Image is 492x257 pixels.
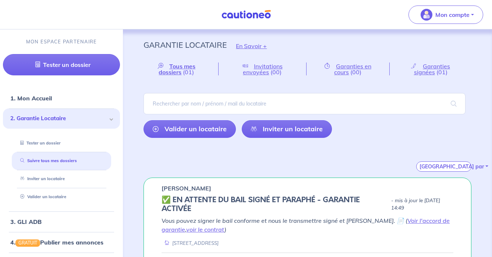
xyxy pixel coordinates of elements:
span: Garanties signées [414,63,450,76]
p: [PERSON_NAME] [162,184,211,193]
a: Inviter un locataire [17,176,65,181]
div: 1. Mon Accueil [3,91,120,106]
span: 2. Garantie Locataire [10,114,107,123]
a: Tester un dossier [3,54,120,75]
div: [STREET_ADDRESS] [162,240,219,247]
a: Suivre tous mes dossiers [17,158,77,163]
a: Garanties en cours(00) [307,63,389,75]
div: state: CONTRACT-SIGNED, Context: FINISHED,IS-GL-CAUTION [162,196,453,213]
span: Garanties en cours [334,63,371,76]
button: En Savoir + [227,35,276,57]
div: 2. Garantie Locataire [3,108,120,129]
p: Garantie Locataire [144,38,227,51]
span: (00) [270,68,282,76]
span: Tous mes dossiers [159,63,195,76]
a: 1. Mon Accueil [10,94,52,102]
a: Invitations envoyées(00) [219,63,306,75]
img: Cautioneo [219,10,274,19]
p: MON ESPACE PARTENAIRE [26,38,97,45]
button: [GEOGRAPHIC_DATA] par [416,161,471,172]
div: Inviter un locataire [12,173,111,185]
a: Inviter un locataire [242,120,332,138]
span: (00) [350,68,361,76]
a: voir le contrat [186,226,224,233]
a: Valider un locataire [144,120,236,138]
div: 3. GLI ADB [3,214,120,229]
a: 4.GRATUITPublier mes annonces [10,239,103,246]
p: Mon compte [435,10,470,19]
img: illu_account_valid_menu.svg [421,9,432,21]
div: Valider un locataire [12,191,111,203]
div: 4.GRATUITPublier mes annonces [3,235,120,250]
p: - mis à jour le [DATE] 14:49 [391,197,453,212]
input: Rechercher par nom / prénom / mail du locataire [144,93,466,114]
span: (01) [183,68,194,76]
button: illu_account_valid_menu.svgMon compte [408,6,483,24]
span: search [442,93,466,114]
div: Tester un dossier [12,137,111,149]
em: Vous pouvez signer le bail conforme et nous le transmettre signé et [PERSON_NAME]. 📄 ( , ) [162,217,450,233]
h5: ✅️️️ EN ATTENTE DU BAIL SIGNÉ ET PARAPHÉ - GARANTIE ACTIVÉE [162,196,388,213]
a: 3. GLI ADB [10,218,42,225]
span: Invitations envoyées [243,63,283,76]
a: Valider un locataire [17,194,66,199]
div: Suivre tous mes dossiers [12,155,111,167]
a: Tester un dossier [17,140,61,146]
a: Garanties signées(01) [390,63,471,75]
a: Tous mes dossiers(01) [144,63,218,75]
span: (01) [436,68,447,76]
